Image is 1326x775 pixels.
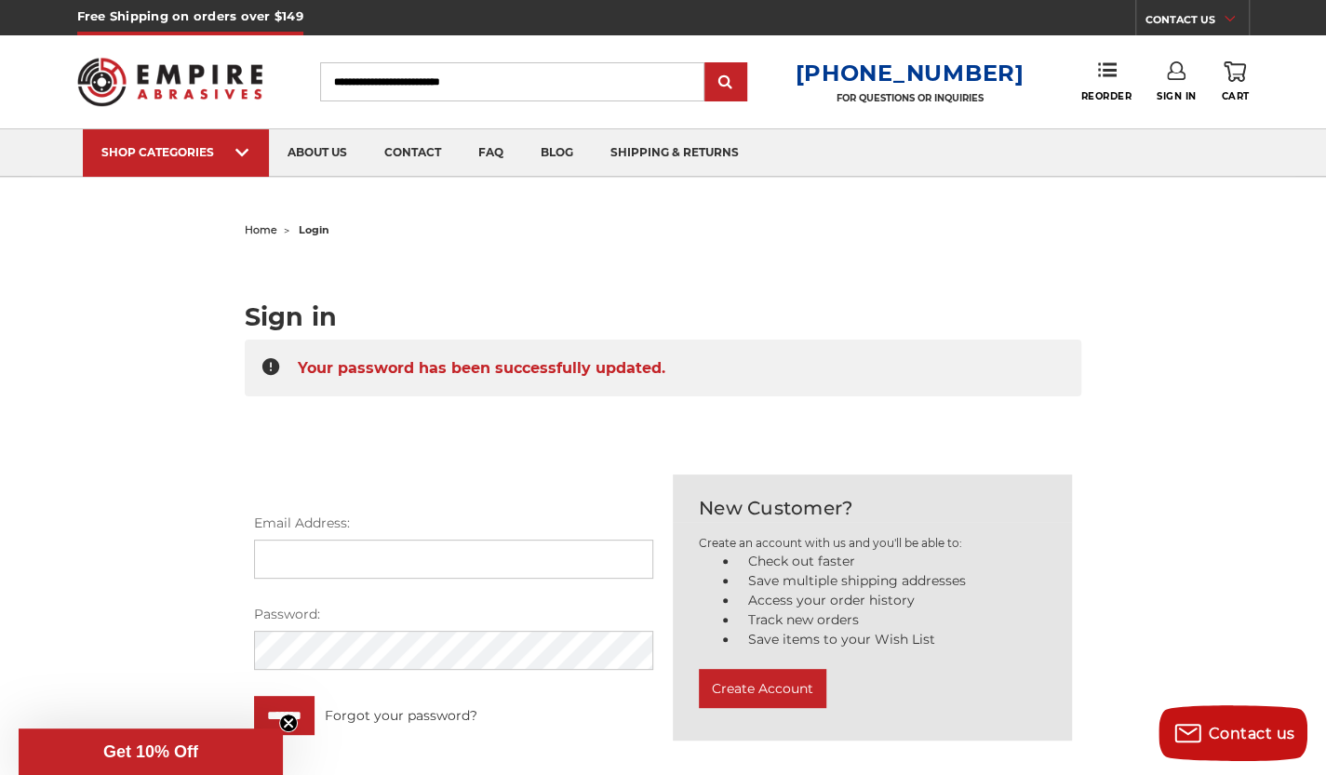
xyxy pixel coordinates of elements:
[1221,90,1249,102] span: Cart
[707,64,744,101] input: Submit
[738,610,1046,630] li: Track new orders
[325,706,477,726] a: Forgot your password?
[1221,61,1249,102] a: Cart
[592,129,757,177] a: shipping & returns
[1209,725,1295,742] span: Contact us
[1145,9,1249,35] a: CONTACT US
[269,129,366,177] a: about us
[101,145,250,159] div: SHOP CATEGORIES
[299,223,329,236] span: login
[245,223,277,236] a: home
[297,350,664,386] span: Your password has been successfully updated.
[699,535,1046,552] p: Create an account with us and you'll be able to:
[699,494,1046,522] h2: New Customer?
[1080,61,1132,101] a: Reorder
[366,129,460,177] a: contact
[522,129,592,177] a: blog
[699,669,826,708] button: Create Account
[738,630,1046,649] li: Save items to your Wish List
[699,686,826,702] a: Create Account
[254,605,653,624] label: Password:
[738,552,1046,571] li: Check out faster
[103,742,198,761] span: Get 10% Off
[1159,705,1307,761] button: Contact us
[460,129,522,177] a: faq
[19,728,283,775] div: Get 10% OffClose teaser
[738,571,1046,591] li: Save multiple shipping addresses
[1080,90,1132,102] span: Reorder
[795,92,1024,104] p: FOR QUESTIONS OR INQUIRIES
[254,514,653,533] label: Email Address:
[1157,90,1197,102] span: Sign In
[795,60,1024,87] a: [PHONE_NUMBER]
[77,46,263,118] img: Empire Abrasives
[738,591,1046,610] li: Access your order history
[245,304,1082,329] h1: Sign in
[279,714,298,732] button: Close teaser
